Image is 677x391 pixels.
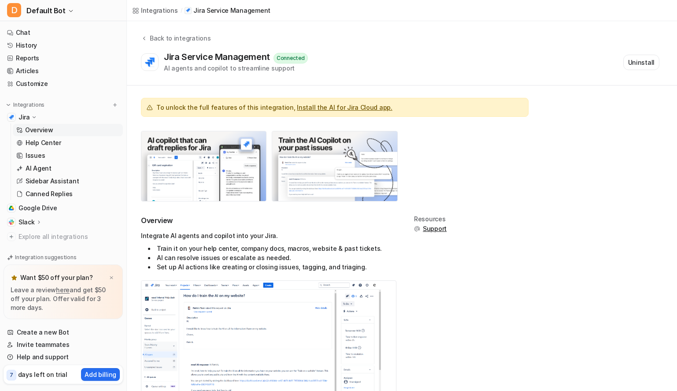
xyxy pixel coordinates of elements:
[186,8,190,12] img: Jira Service Management icon
[4,39,123,52] a: History
[13,175,123,187] a: Sidebar Assistant
[25,126,53,134] p: Overview
[56,286,70,294] a: here
[18,218,35,227] p: Slack
[13,137,123,149] a: Help Center
[9,220,14,225] img: Slack
[164,52,274,62] div: Jira Service Management
[11,274,18,281] img: star
[13,162,123,175] a: AI Agent
[274,53,308,63] div: Connected
[4,326,123,339] a: Create a new Bot
[13,149,123,162] a: Issues
[623,55,659,70] button: Uninstall
[141,34,211,52] button: Back to integrations
[4,65,123,77] a: Articles
[423,224,447,233] span: Support
[26,4,66,17] span: Default Bot
[13,101,44,108] p: Integrations
[193,6,270,15] p: Jira Service Management
[18,204,57,212] span: Google Drive
[297,104,392,111] a: Install the AI for Jira Cloud app.
[20,273,93,282] p: Want $50 off your plan?
[132,6,178,15] a: Integrations
[18,370,67,379] p: days left on trial
[148,253,396,262] li: AI can resolve issues or escalate as needed.
[7,3,21,17] span: D
[414,226,420,232] img: support.svg
[13,124,123,136] a: Overview
[85,370,116,379] p: Add billing
[164,63,308,73] div: AI agents and copilot to streamline support
[11,286,116,312] p: Leave a review and get $50 off your plan. Offer valid for 3 more days.
[4,78,123,90] a: Customize
[4,351,123,363] a: Help and support
[148,244,396,253] li: Train it on your help center, company docs, macros, website & past tickets.
[7,232,16,241] img: explore all integrations
[26,138,61,147] p: Help Center
[4,339,123,351] a: Invite teammates
[181,7,182,15] span: /
[81,368,120,381] button: Add billing
[10,371,13,379] p: 7
[26,177,79,186] p: Sidebar Assistant
[141,231,396,272] div: Integrate AI agents and copilot into your Jira.
[5,102,11,108] img: expand menu
[148,262,396,272] li: Set up AI actions like creating or closing issues, tagging, and triaging.
[185,6,270,15] a: Jira Service Management iconJira Service Management
[4,231,123,243] a: Explore all integrations
[18,113,30,122] p: Jira
[4,52,123,64] a: Reports
[4,26,123,39] a: Chat
[15,253,76,261] p: Integration suggestions
[141,216,396,226] h2: Overview
[18,230,119,244] span: Explore all integrations
[9,205,14,211] img: Google Drive
[4,202,123,214] a: Google DriveGoogle Drive
[4,101,47,109] button: Integrations
[9,115,14,120] img: Jira
[13,188,123,200] a: Canned Replies
[147,34,211,43] div: Back to integrations
[26,190,73,198] p: Canned Replies
[4,263,123,277] button: Add a website
[26,151,45,160] p: Issues
[414,216,447,223] div: Resources
[26,164,52,173] p: AI Agent
[109,275,114,281] img: x
[156,103,392,112] span: To unlock the full features of this integration,
[112,102,118,108] img: menu_add.svg
[141,6,178,15] div: Integrations
[414,224,447,233] button: Support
